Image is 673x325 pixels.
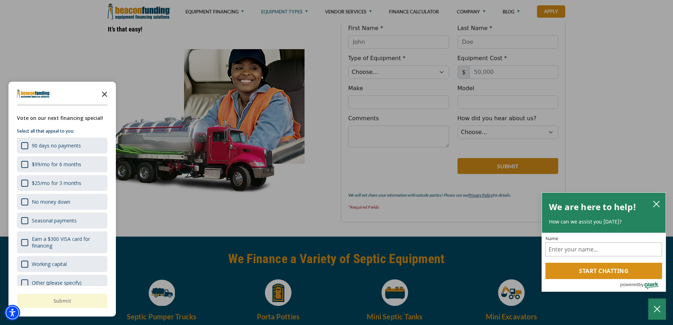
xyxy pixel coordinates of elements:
[542,192,666,292] div: olark chatbox
[5,305,20,320] div: Accessibility Menu
[32,217,77,224] div: Seasonal payments
[17,256,107,272] div: Working capital
[545,263,662,279] button: Start chatting
[8,82,116,317] div: Survey
[651,199,662,209] button: close chatbox
[17,128,107,135] p: Select all that appeal to you:
[17,231,107,253] div: Earn a $300 VISA card for financing
[17,138,107,153] div: 90 days no payments
[32,261,67,267] div: Working capital
[17,156,107,172] div: $99/mo for 6 months
[32,161,81,168] div: $99/mo for 6 months
[98,87,112,101] button: Close the survey
[17,175,107,191] div: $25/mo for 3 months
[17,275,107,291] div: Other (please specify)
[549,218,659,225] p: How can we assist you [DATE]?
[32,198,70,205] div: No money down
[648,298,666,320] button: Close Chatbox
[545,242,662,256] input: Name
[17,294,107,308] button: Submit
[639,280,644,289] span: by
[32,279,82,286] div: Other (please specify)
[32,142,81,149] div: 90 days no payments
[17,194,107,210] div: No money down
[545,236,662,241] label: Name
[17,213,107,228] div: Seasonal payments
[32,180,81,186] div: $25/mo for 3 months
[17,114,107,122] div: Vote on our next financing special!
[620,279,666,291] a: Powered by Olark
[620,280,638,289] span: powered
[549,200,636,214] h2: We are here to help!
[17,89,50,98] img: Company logo
[32,236,103,249] div: Earn a $300 VISA card for financing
